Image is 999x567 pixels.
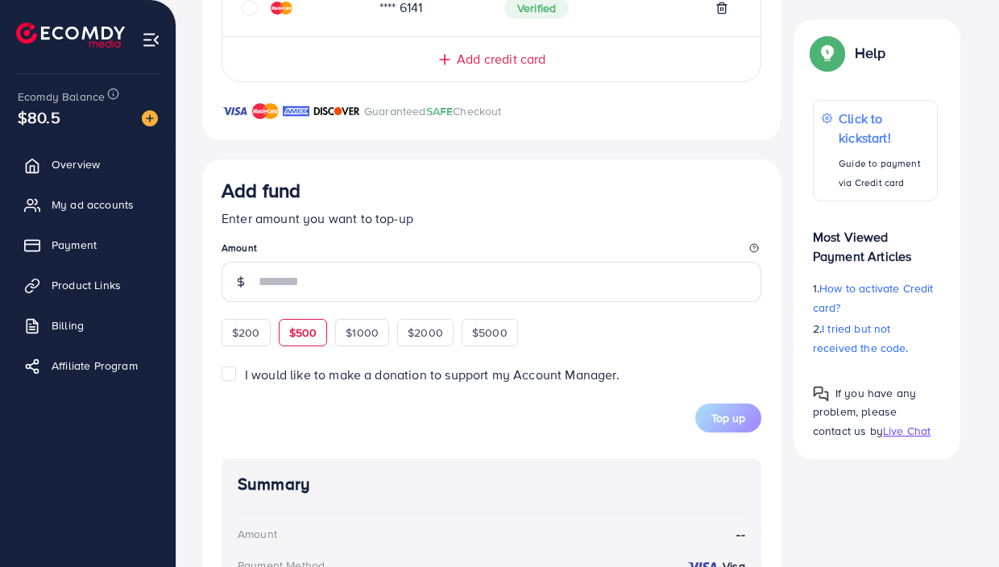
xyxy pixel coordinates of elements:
[222,101,248,121] img: brand
[736,525,744,544] strong: --
[245,366,620,383] span: I would like to make a donation to support my Account Manager.
[12,350,164,382] a: Affiliate Program
[855,43,886,63] p: Help
[12,309,164,341] a: Billing
[931,495,987,555] iframe: Chat
[232,325,260,341] span: $200
[52,197,134,213] span: My ad accounts
[238,474,745,495] h4: Summary
[16,23,125,48] img: logo
[52,237,97,253] span: Payment
[364,101,502,121] p: Guaranteed Checkout
[283,101,309,121] img: brand
[813,319,938,358] p: 2.
[52,317,84,333] span: Billing
[813,280,934,316] span: How to activate Credit card?
[813,386,829,402] img: Popup guide
[52,277,121,293] span: Product Links
[142,110,158,126] img: image
[813,321,909,356] span: I tried but not received the code.
[839,109,929,147] p: Click to kickstart!
[346,325,379,341] span: $1000
[12,148,164,180] a: Overview
[252,101,279,121] img: brand
[695,404,761,432] button: Top up
[12,229,164,261] a: Payment
[457,50,545,68] span: Add credit card
[52,156,100,172] span: Overview
[18,89,105,105] span: Ecomdy Balance
[472,325,508,341] span: $5000
[238,526,277,542] div: Amount
[142,31,160,49] img: menu
[883,422,931,438] span: Live Chat
[289,325,317,341] span: $500
[711,410,745,426] span: Top up
[18,106,60,129] span: $80.5
[426,103,454,119] span: SAFE
[813,214,938,266] p: Most Viewed Payment Articles
[12,188,164,221] a: My ad accounts
[52,358,138,374] span: Affiliate Program
[12,269,164,301] a: Product Links
[408,325,443,341] span: $2000
[813,385,916,438] span: If you have any problem, please contact us by
[222,179,301,202] h3: Add fund
[271,2,292,14] img: credit
[839,154,929,192] p: Guide to payment via Credit card
[813,279,938,317] p: 1.
[313,101,360,121] img: brand
[813,39,842,68] img: Popup guide
[222,241,761,261] legend: Amount
[222,209,761,228] p: Enter amount you want to top-up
